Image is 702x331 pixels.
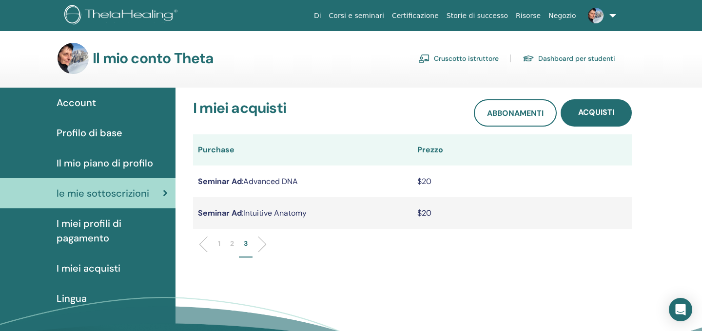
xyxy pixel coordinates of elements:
b: Seminar Ad [198,176,242,186]
a: Dashboard per studenti [523,51,615,66]
a: Negozio [545,7,580,25]
a: Corsi e seminari [325,7,388,25]
a: Acquisti [561,99,632,127]
h3: I miei acquisti [193,99,286,123]
b: Seminar Ad [198,208,242,218]
td: : Intuitive Anatomy [193,197,412,229]
span: I miei profili di pagamento [57,216,168,245]
th: Purchase [193,134,412,165]
img: default.jpg [58,43,89,74]
span: Acquisti [578,107,614,117]
span: le mie sottoscrizioni [57,186,149,201]
a: Certificazione [388,7,443,25]
td: : Advanced DNA [193,165,412,197]
span: Abbonamenti [487,108,544,118]
div: Open Intercom Messenger [669,298,692,321]
a: Risorse [512,7,545,25]
span: I miei acquisti [57,261,120,276]
img: logo.png [64,5,181,27]
span: Il mio piano di profilo [57,156,153,170]
a: Abbonamenti [474,99,557,127]
p: 2 [230,239,234,249]
a: Storie di successo [443,7,512,25]
td: $20 [412,197,632,229]
a: Cruscotto istruttore [418,51,499,66]
img: default.jpg [588,8,604,23]
span: Lingua [57,291,87,306]
p: 1 [218,239,220,249]
img: graduation-cap.svg [523,55,534,63]
a: Di [310,7,325,25]
th: Prezzo [412,134,632,165]
h3: Il mio conto Theta [93,50,214,67]
p: 3 [244,239,248,249]
span: Profilo di base [57,126,122,140]
img: chalkboard-teacher.svg [418,54,430,63]
td: $20 [412,165,632,197]
span: Account [57,95,96,110]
